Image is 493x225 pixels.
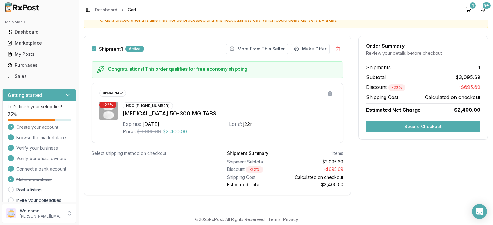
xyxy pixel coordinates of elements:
[366,43,480,48] div: Order Summary
[5,20,74,25] h2: Main Menu
[16,135,66,141] span: Browse the marketplace
[2,2,42,12] img: RxPost Logo
[458,83,480,91] span: -$695.69
[128,7,136,13] span: Cart
[366,84,405,90] span: Discount
[227,182,283,188] div: Estimated Total
[16,187,42,193] a: Post a listing
[123,128,136,135] div: Price:
[287,166,343,173] div: - $695.69
[123,109,336,118] div: [MEDICAL_DATA] 50-300 MG TABS
[287,174,343,180] div: Calculated on checkout
[291,44,330,54] button: Make Offer
[366,64,391,71] span: Shipments
[2,60,76,70] button: Purchases
[456,74,480,81] span: $3,095.69
[108,66,338,71] h5: Congratulations! This order qualifies for free economy shipping.
[483,2,491,9] div: 9+
[16,197,61,203] a: Invite your colleagues
[20,208,63,214] p: Welcome
[162,128,187,135] span: $2,400.00
[2,27,76,37] button: Dashboard
[227,166,283,173] div: Discount
[287,182,343,188] div: $2,400.00
[425,94,480,101] span: Calculated on checkout
[8,111,17,117] span: 75 %
[7,62,71,68] div: Purchases
[366,74,386,81] span: Subtotal
[287,159,343,165] div: $3,095.69
[246,166,263,173] div: - 22 %
[6,208,16,218] img: User avatar
[331,150,343,156] div: 1 items
[388,84,405,91] div: - 22 %
[227,174,283,180] div: Shipping Cost
[2,49,76,59] button: My Posts
[2,38,76,48] button: Marketplace
[5,38,74,49] a: Marketplace
[243,120,252,128] div: j22r
[99,46,123,51] label: Shipment 1
[229,120,242,128] div: Lot #:
[366,121,480,132] button: Secure Checkout
[366,94,398,101] span: Shipping Cost
[478,5,488,15] button: 9+
[142,120,159,128] div: [DATE]
[123,120,141,128] div: Expires:
[20,214,63,219] p: [PERSON_NAME][EMAIL_ADDRESS][DOMAIN_NAME]
[123,102,173,109] div: NDC: [PHONE_NUMBER]
[137,128,161,135] span: $3,095.69
[16,145,58,151] span: Verify your business
[92,150,207,156] div: Select shipping method on checkout
[16,176,52,183] span: Make a purchase
[16,155,66,162] span: Verify beneficial owners
[227,150,268,156] div: Shipment Summary
[2,71,76,81] button: Sales
[227,159,283,165] div: Shipment Subtotal
[125,46,144,52] div: Active
[5,26,74,38] a: Dashboard
[366,50,480,56] div: Review your details before checkout
[7,40,71,46] div: Marketplace
[226,44,288,54] button: More From This Seller
[8,91,42,99] h3: Getting started
[95,7,117,13] a: Dashboard
[7,29,71,35] div: Dashboard
[5,49,74,60] a: My Posts
[16,166,66,172] span: Connect a bank account
[99,102,118,120] img: Dovato 50-300 MG TABS
[16,124,58,130] span: Create your account
[463,5,473,15] button: 1
[99,90,126,97] div: Brand New
[470,2,476,9] div: 1
[366,107,421,113] span: Estimated Net Charge
[5,71,74,82] a: Sales
[7,51,71,57] div: My Posts
[5,60,74,71] a: Purchases
[100,17,483,23] span: Orders placed after this time may not be processed until the next business day, which could delay...
[99,102,116,108] div: - 22 %
[7,73,71,79] div: Sales
[283,217,298,222] a: Privacy
[478,64,480,71] span: 1
[472,204,487,219] div: Open Intercom Messenger
[8,104,71,110] p: Let's finish your setup first!
[95,7,136,13] nav: breadcrumb
[268,217,281,222] a: Terms
[454,106,480,114] span: $2,400.00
